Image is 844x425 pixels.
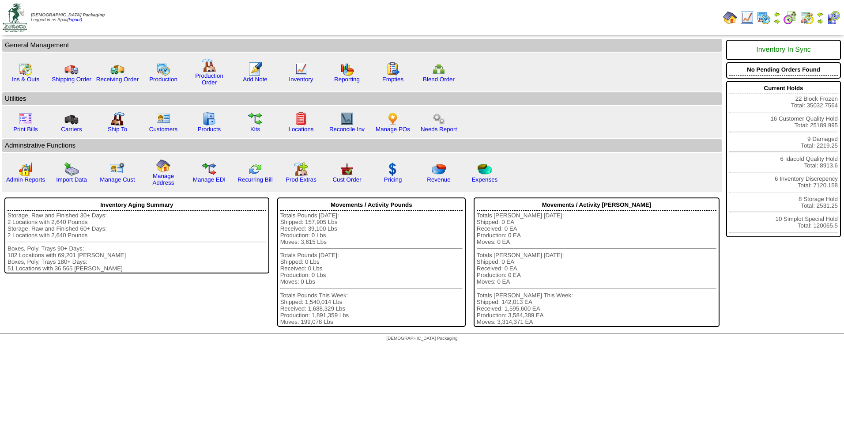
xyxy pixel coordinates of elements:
a: Inventory [289,76,313,83]
img: managecust.png [109,162,126,176]
div: Movements / Activity Pounds [280,199,463,211]
a: Recurring Bill [237,176,272,183]
a: Blend Order [423,76,455,83]
img: graph2.png [19,162,33,176]
img: graph.gif [340,62,354,76]
div: Totals [PERSON_NAME] [DATE]: Shipped: 0 EA Received: 0 EA Production: 0 EA Moves: 0 EA Totals [PE... [477,212,716,325]
div: No Pending Orders Found [729,64,838,76]
img: orders.gif [248,62,262,76]
span: [DEMOGRAPHIC_DATA] Packaging [386,336,457,341]
a: Print Bills [13,126,38,133]
span: [DEMOGRAPHIC_DATA] Packaging [31,13,105,18]
a: Reporting [334,76,360,83]
div: Inventory In Sync [729,42,838,58]
img: calendarinout.gif [19,62,33,76]
img: workflow.gif [248,112,262,126]
div: Storage, Raw and Finished 30+ Days: 2 Locations with 2,640 Pounds Storage, Raw and Finished 60+ D... [8,212,266,272]
img: dollar.gif [386,162,400,176]
img: reconcile.gif [248,162,262,176]
a: Locations [288,126,313,133]
img: arrowleft.gif [773,11,780,18]
img: prodextras.gif [294,162,308,176]
img: invoice2.gif [19,112,33,126]
a: Customers [149,126,177,133]
img: line_graph2.gif [340,112,354,126]
img: truck2.gif [110,62,124,76]
div: 22 Block Frozen Total: 35032.7564 16 Customer Quality Hold Total: 25189.995 9 Damaged Total: 2219... [726,81,841,237]
img: pie_chart2.png [478,162,492,176]
a: Reconcile Inv [329,126,365,133]
div: Inventory Aging Summary [8,199,266,211]
a: Production [149,76,177,83]
a: Add Note [243,76,268,83]
a: (logout) [67,18,82,23]
a: Expenses [472,176,498,183]
a: Receiving Order [96,76,139,83]
a: Manage EDI [193,176,226,183]
a: Ins & Outs [12,76,39,83]
img: calendarcustomer.gif [826,11,840,25]
div: Current Holds [729,83,838,94]
img: cust_order.png [340,162,354,176]
div: Totals Pounds [DATE]: Shipped: 157,905 Lbs Received: 39,100 Lbs Production: 0 Lbs Moves: 3,615 Lb... [280,212,463,325]
img: pie_chart.png [432,162,446,176]
img: arrowright.gif [773,18,780,25]
img: line_graph.gif [294,62,308,76]
img: calendarprod.gif [757,11,771,25]
a: Manage POs [376,126,410,133]
img: line_graph.gif [740,11,754,25]
a: Ship To [108,126,127,133]
img: network.png [432,62,446,76]
img: cabinet.gif [202,112,216,126]
img: calendarinout.gif [800,11,814,25]
img: import.gif [64,162,79,176]
td: General Management [2,39,722,52]
a: Needs Report [421,126,457,133]
img: zoroco-logo-small.webp [3,3,27,32]
td: Utilities [2,92,722,105]
a: Manage Cust [100,176,135,183]
a: Empties [382,76,403,83]
img: factory.gif [202,58,216,72]
a: Revenue [427,176,450,183]
img: home.gif [723,11,737,25]
a: Manage Address [153,173,174,186]
img: calendarprod.gif [156,62,170,76]
a: Import Data [56,176,87,183]
a: Production Order [195,72,223,86]
img: factory2.gif [110,112,124,126]
img: workorder.gif [386,62,400,76]
img: arrowright.gif [817,18,824,25]
img: calendarblend.gif [783,11,797,25]
div: Movements / Activity [PERSON_NAME] [477,199,716,211]
img: workflow.png [432,112,446,126]
img: arrowleft.gif [817,11,824,18]
a: Cust Order [332,176,361,183]
td: Adminstrative Functions [2,139,722,152]
img: edi.gif [202,162,216,176]
a: Products [198,126,221,133]
a: Pricing [384,176,402,183]
img: truck3.gif [64,112,79,126]
a: Shipping Order [52,76,91,83]
img: truck.gif [64,62,79,76]
img: home.gif [156,159,170,173]
span: Logged in as Bpali [31,13,105,23]
img: po.png [386,112,400,126]
a: Prod Extras [286,176,316,183]
a: Admin Reports [6,176,45,183]
img: customers.gif [156,112,170,126]
a: Carriers [61,126,82,133]
a: Kits [250,126,260,133]
img: locations.gif [294,112,308,126]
